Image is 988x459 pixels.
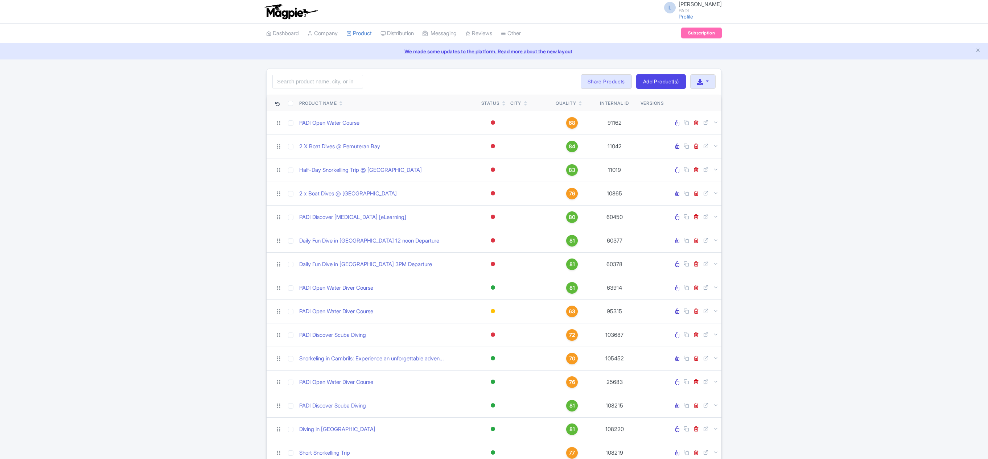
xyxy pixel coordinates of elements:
span: 81 [569,284,575,292]
span: L [664,2,676,13]
a: 84 [556,141,589,152]
div: Status [481,100,500,107]
a: 70 [556,353,589,364]
a: 81 [556,400,589,412]
a: 81 [556,235,589,247]
div: Inactive [489,188,497,199]
a: 77 [556,447,589,459]
a: PADI Discover [MEDICAL_DATA] [eLearning] [299,213,406,222]
a: Half-Day Snorkelling Trip @ [GEOGRAPHIC_DATA] [299,166,422,174]
a: L [PERSON_NAME] PADI [660,1,722,13]
a: 2 X Boat Dives @ Pemuteran Bay [299,142,380,151]
td: 103687 [592,323,638,347]
div: Active [489,353,497,364]
a: Add Product(s) [636,74,686,89]
span: 83 [569,166,575,174]
span: 63 [569,307,575,315]
a: Reviews [465,24,492,44]
span: 81 [569,425,575,433]
a: Distribution [380,24,414,44]
div: Active [489,282,497,293]
div: Inactive [489,117,497,128]
td: 10865 [592,182,638,205]
div: Active [489,424,497,434]
a: Diving in [GEOGRAPHIC_DATA] [299,425,375,434]
div: Product Name [299,100,337,107]
a: 63 [556,306,589,317]
a: Short Snorkelling Trip [299,449,350,457]
button: Close announcement [975,47,981,55]
a: 81 [556,259,589,270]
td: 11042 [592,135,638,158]
a: Share Products [581,74,632,89]
a: 80 [556,211,589,223]
a: PADI Open Water Diver Course [299,284,373,292]
td: 60377 [592,229,638,252]
div: Inactive [489,212,497,222]
td: 11019 [592,158,638,182]
a: 76 [556,188,589,199]
span: 72 [569,331,575,339]
div: Active [489,447,497,458]
div: Inactive [489,330,497,340]
th: Internal ID [592,95,638,111]
span: 70 [569,355,575,363]
div: Active [489,400,497,411]
td: 105452 [592,347,638,370]
td: 60450 [592,205,638,229]
a: PADI Open Water Diver Course [299,378,373,386]
td: 91162 [592,111,638,135]
div: Inactive [489,141,497,152]
a: 72 [556,329,589,341]
span: 68 [569,119,575,127]
span: 77 [569,449,575,457]
a: Daily Fun Dive in [GEOGRAPHIC_DATA] 3PM Departure [299,260,432,269]
a: Other [501,24,521,44]
td: 108215 [592,394,638,417]
a: 68 [556,117,589,129]
div: Inactive [489,165,497,175]
div: Quality [556,100,576,107]
img: logo-ab69f6fb50320c5b225c76a69d11143b.png [263,4,319,20]
a: 81 [556,282,589,294]
span: 84 [569,142,575,150]
a: Company [308,24,338,44]
a: Subscription [681,28,722,38]
span: 76 [569,378,575,386]
a: Dashboard [266,24,299,44]
div: Active [489,377,497,387]
a: Messaging [423,24,457,44]
div: Inactive [489,259,497,269]
small: PADI [679,8,722,13]
a: 81 [556,423,589,435]
a: 83 [556,164,589,176]
a: Product [346,24,372,44]
a: PADI Open Water Diver Course [299,307,373,316]
a: 76 [556,376,589,388]
a: Snorkeling in Cambrils: Experience an unforgettable adven... [299,355,444,363]
td: 108220 [592,417,638,441]
td: 25683 [592,370,638,394]
td: 95315 [592,299,638,323]
a: 2 x Boat Dives @ [GEOGRAPHIC_DATA] [299,190,397,198]
input: Search product name, city, or interal id [272,75,363,88]
a: Daily Fun Dive in [GEOGRAPHIC_DATA] 12 noon Departure [299,237,439,245]
a: PADI Open Water Course [299,119,359,127]
span: [PERSON_NAME] [679,1,722,8]
span: 80 [569,213,575,221]
span: 81 [569,237,575,245]
a: Profile [679,13,693,20]
div: Building [489,306,497,317]
span: 81 [569,260,575,268]
div: Inactive [489,235,497,246]
td: 63914 [592,276,638,299]
a: We made some updates to the platform. Read more about the new layout [4,47,984,55]
div: City [510,100,521,107]
td: 60378 [592,252,638,276]
span: 81 [569,402,575,410]
th: Versions [638,95,667,111]
span: 76 [569,190,575,198]
a: PADI Discover Scuba Diving [299,331,366,339]
a: PADI Discover Scuba Diving [299,402,366,410]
